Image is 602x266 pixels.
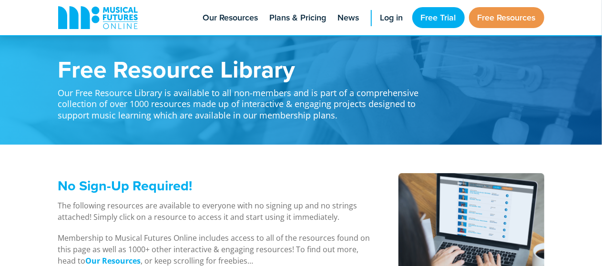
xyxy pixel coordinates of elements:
[469,7,544,28] a: Free Resources
[86,256,141,266] strong: Our Resources
[58,176,193,196] span: No Sign-Up Required!
[58,81,430,121] p: Our Free Resource Library is available to all non-members and is part of a comprehensive collecti...
[203,11,258,24] span: Our Resources
[270,11,327,24] span: Plans & Pricing
[58,57,430,81] h1: Free Resource Library
[338,11,359,24] span: News
[412,7,465,28] a: Free Trial
[380,11,403,24] span: Log in
[58,200,374,223] p: The following resources are available to everyone with no signing up and no strings attached! Sim...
